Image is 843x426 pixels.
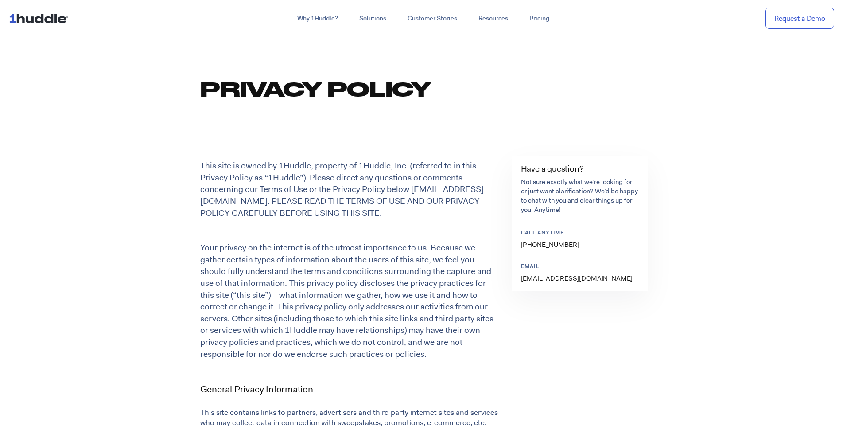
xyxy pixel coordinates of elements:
p: Email [521,263,632,271]
a: Customer Stories [397,11,468,27]
a: Request a Demo [765,8,834,29]
p: Your privacy on the internet is of the utmost importance to us. Because we gather certain types o... [200,242,501,360]
h4: Have a question? [521,164,639,173]
p: Not sure exactly what we’re looking for or just want clarification? We’d be happy to chat with yo... [521,177,639,215]
a: Why 1Huddle? [287,11,349,27]
a: Resources [468,11,519,27]
p: This site is owned by 1Huddle, property of 1Huddle, Inc. (referred to in this Privacy Policy as “... [200,160,501,219]
h3: General Privacy Information [200,383,508,396]
a: [PHONE_NUMBER] [521,240,579,249]
a: Pricing [519,11,560,27]
h1: Privacy Policy [200,75,639,102]
p: Call anytime [521,230,632,237]
a: [EMAIL_ADDRESS][DOMAIN_NAME] [521,274,633,283]
a: Solutions [349,11,397,27]
img: ... [9,10,72,27]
